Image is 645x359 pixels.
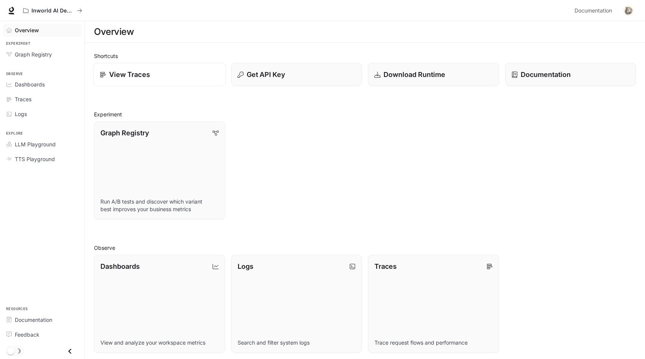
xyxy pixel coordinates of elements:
[31,8,74,14] p: Inworld AI Demos
[3,78,81,91] a: Dashboards
[621,3,636,18] button: User avatar
[109,69,150,80] p: View Traces
[3,152,81,166] a: TTS Playground
[368,63,499,86] a: Download Runtime
[94,255,225,353] a: DashboardsView and analyze your workspace metrics
[247,69,285,80] p: Get API Key
[521,69,571,80] p: Documentation
[374,261,397,271] p: Traces
[384,69,445,80] p: Download Runtime
[3,138,81,151] a: LLM Playground
[15,95,31,103] span: Traces
[94,24,134,39] h1: Overview
[505,63,636,86] a: Documentation
[374,339,493,346] p: Trace request flows and performance
[15,50,52,58] span: Graph Registry
[7,346,14,355] span: Dark mode toggle
[15,110,27,118] span: Logs
[20,3,86,18] button: All workspaces
[100,261,140,271] p: Dashboards
[15,26,39,34] span: Overview
[94,244,636,252] h2: Observe
[571,3,618,18] a: Documentation
[575,6,612,16] span: Documentation
[100,128,149,138] p: Graph Registry
[238,261,254,271] p: Logs
[368,255,499,353] a: TracesTrace request flows and performance
[231,255,362,353] a: LogsSearch and filter system logs
[3,92,81,106] a: Traces
[3,24,81,37] a: Overview
[100,198,219,213] p: Run A/B tests and discover which variant best improves your business metrics
[93,63,225,86] a: View Traces
[94,110,636,118] h2: Experiment
[3,328,81,341] a: Feedback
[94,52,636,60] h2: Shortcuts
[3,48,81,61] a: Graph Registry
[15,80,45,88] span: Dashboards
[15,316,52,324] span: Documentation
[3,107,81,121] a: Logs
[15,155,55,163] span: TTS Playground
[15,331,39,339] span: Feedback
[231,63,362,86] button: Get API Key
[100,339,219,346] p: View and analyze your workspace metrics
[94,121,225,219] a: Graph RegistryRun A/B tests and discover which variant best improves your business metrics
[623,5,634,16] img: User avatar
[3,313,81,326] a: Documentation
[238,339,356,346] p: Search and filter system logs
[61,343,78,359] button: Close drawer
[15,140,56,148] span: LLM Playground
